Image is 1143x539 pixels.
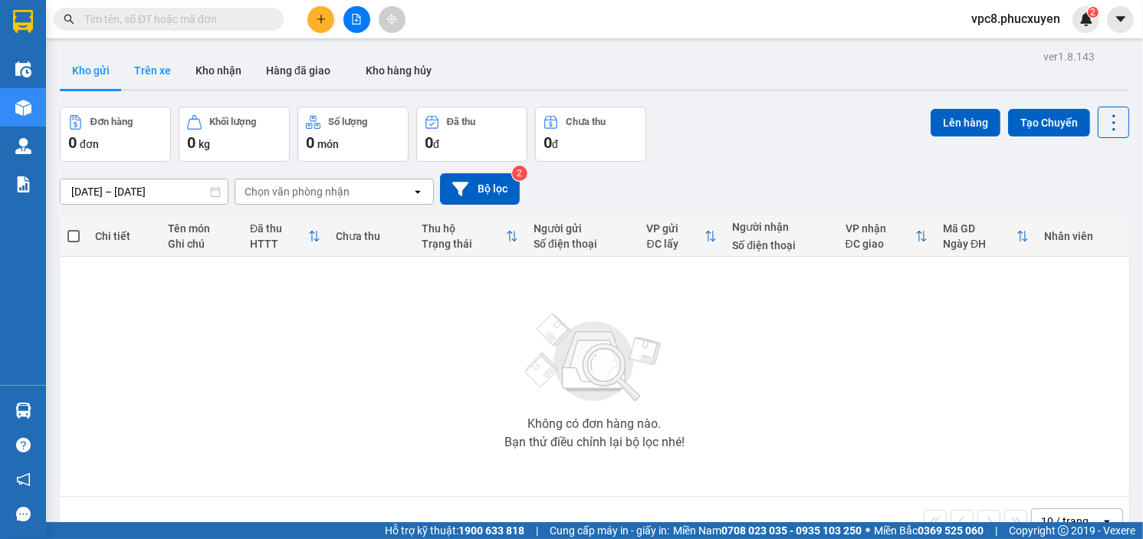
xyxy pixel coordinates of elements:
button: Kho nhận [183,52,254,89]
div: VP nhận [846,222,916,235]
strong: 0369 525 060 [918,524,984,537]
button: Tạo Chuyến [1008,109,1090,136]
div: 10 / trang [1041,514,1089,529]
span: notification [16,472,31,487]
div: ĐC lấy [647,238,705,250]
button: Bộ lọc [440,173,520,205]
img: logo-vxr [13,10,33,33]
div: Chưa thu [336,230,406,242]
div: Nhân viên [1044,230,1122,242]
div: Người nhận [732,221,829,233]
span: question-circle [16,438,31,452]
button: Hàng đã giao [254,52,343,89]
div: Không có đơn hàng nào. [527,418,661,430]
div: Đã thu [250,222,308,235]
button: Khối lượng0kg [179,107,290,162]
img: warehouse-icon [15,138,31,154]
img: warehouse-icon [15,100,31,116]
img: icon-new-feature [1079,12,1093,26]
span: vpc8.phucxuyen [959,9,1072,28]
div: Mã GD [943,222,1017,235]
div: Ghi chú [168,238,235,250]
strong: 0708 023 035 - 0935 103 250 [721,524,862,537]
span: 0 [425,133,433,152]
span: | [536,522,538,539]
th: Toggle SortBy [414,216,526,257]
span: | [995,522,997,539]
span: đ [552,138,558,150]
span: caret-down [1114,12,1128,26]
button: file-add [343,6,370,33]
span: ⚪️ [865,527,870,534]
div: Bạn thử điều chỉnh lại bộ lọc nhé! [504,436,685,449]
div: Đơn hàng [90,117,133,127]
div: Người gửi [534,222,631,235]
th: Toggle SortBy [242,216,328,257]
button: Trên xe [122,52,183,89]
span: Cung cấp máy in - giấy in: [550,522,669,539]
span: aim [386,14,397,25]
div: Khối lượng [209,117,256,127]
div: ver 1.8.143 [1043,48,1095,65]
span: 0 [544,133,552,152]
div: Đã thu [447,117,475,127]
sup: 2 [512,166,527,181]
img: svg+xml;base64,PHN2ZyBjbGFzcz0ibGlzdC1wbHVnX19zdmciIHhtbG5zPSJodHRwOi8vd3d3LnczLm9yZy8yMDAwL3N2Zy... [517,304,671,412]
span: 2 [1090,7,1095,18]
span: 0 [306,133,314,152]
span: đơn [80,138,99,150]
img: warehouse-icon [15,61,31,77]
div: HTTT [250,238,308,250]
div: VP gửi [647,222,705,235]
img: warehouse-icon [15,403,31,419]
button: plus [307,6,334,33]
th: Toggle SortBy [838,216,936,257]
button: Chưa thu0đ [535,107,646,162]
div: Thu hộ [422,222,506,235]
span: Miền Bắc [874,522,984,539]
span: món [317,138,339,150]
svg: open [412,186,424,198]
div: Số điện thoại [534,238,631,250]
span: plus [316,14,327,25]
img: solution-icon [15,176,31,192]
sup: 2 [1088,7,1099,18]
span: copyright [1058,525,1069,536]
span: Miền Nam [673,522,862,539]
div: Số điện thoại [732,239,829,251]
button: Số lượng0món [297,107,409,162]
button: Đã thu0đ [416,107,527,162]
button: aim [379,6,406,33]
div: Chi tiết [95,230,153,242]
input: Select a date range. [61,179,228,204]
div: ĐC giao [846,238,916,250]
th: Toggle SortBy [935,216,1036,257]
strong: 1900 633 818 [458,524,524,537]
span: kg [199,138,210,150]
div: Chưa thu [566,117,606,127]
input: Tìm tên, số ĐT hoặc mã đơn [84,11,265,28]
div: Chọn văn phòng nhận [245,184,350,199]
div: Số lượng [328,117,367,127]
button: caret-down [1107,6,1134,33]
div: Tên món [168,222,235,235]
button: Lên hàng [931,109,1000,136]
span: message [16,507,31,521]
span: search [64,14,74,25]
span: 0 [68,133,77,152]
span: Hỗ trợ kỹ thuật: [385,522,524,539]
th: Toggle SortBy [639,216,725,257]
span: 0 [187,133,195,152]
div: Ngày ĐH [943,238,1017,250]
svg: open [1101,515,1113,527]
span: Kho hàng hủy [366,64,432,77]
span: đ [433,138,439,150]
span: file-add [351,14,362,25]
div: Trạng thái [422,238,506,250]
button: Kho gửi [60,52,122,89]
button: Đơn hàng0đơn [60,107,171,162]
